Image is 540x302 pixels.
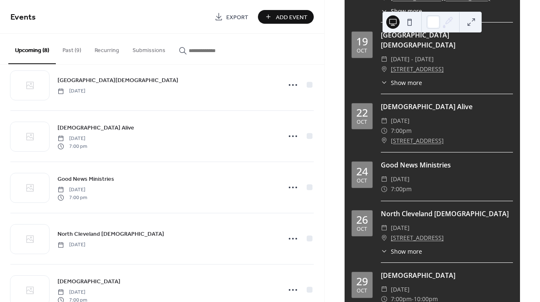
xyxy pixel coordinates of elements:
[381,7,387,15] div: ​
[381,247,387,256] div: ​
[391,78,422,87] span: Show more
[357,48,367,54] div: Oct
[381,160,513,170] div: Good News Ministries
[57,175,114,184] span: Good News Ministries
[381,285,387,295] div: ​
[57,135,87,142] span: [DATE]
[381,136,387,146] div: ​
[57,229,164,239] a: North Cleveland [DEMOGRAPHIC_DATA]
[381,102,513,112] div: [DEMOGRAPHIC_DATA] Alive
[57,142,87,150] span: 7:00 pm
[381,233,387,243] div: ​
[381,116,387,126] div: ​
[208,10,255,24] a: Export
[57,123,134,132] a: [DEMOGRAPHIC_DATA] Alive
[381,174,387,184] div: ​
[381,184,387,194] div: ​
[57,230,164,239] span: North Cleveland [DEMOGRAPHIC_DATA]
[57,124,134,132] span: [DEMOGRAPHIC_DATA] Alive
[381,126,387,136] div: ​
[391,7,422,15] span: Show more
[381,247,422,256] button: ​Show more
[356,215,368,225] div: 26
[8,34,56,64] button: Upcoming (8)
[357,120,367,125] div: Oct
[357,288,367,294] div: Oct
[381,223,387,233] div: ​
[57,194,87,201] span: 7:00 pm
[258,10,314,24] button: Add Event
[391,247,422,256] span: Show more
[57,87,85,95] span: [DATE]
[391,116,410,126] span: [DATE]
[356,276,368,287] div: 29
[381,209,513,219] div: North Cleveland [DEMOGRAPHIC_DATA]
[391,285,410,295] span: [DATE]
[356,166,368,177] div: 24
[381,270,513,280] div: [DEMOGRAPHIC_DATA]
[10,9,36,25] span: Events
[391,233,444,243] a: [STREET_ADDRESS]
[57,75,178,85] a: [GEOGRAPHIC_DATA][DEMOGRAPHIC_DATA]
[57,289,87,296] span: [DATE]
[381,54,387,64] div: ​
[381,78,422,87] button: ​Show more
[391,126,412,136] span: 7:00pm
[57,76,178,85] span: [GEOGRAPHIC_DATA][DEMOGRAPHIC_DATA]
[57,186,87,194] span: [DATE]
[357,178,367,184] div: Oct
[391,174,410,184] span: [DATE]
[356,107,368,118] div: 22
[391,64,444,74] a: [STREET_ADDRESS]
[356,36,368,47] div: 19
[56,34,88,63] button: Past (9)
[88,34,126,63] button: Recurring
[57,277,120,286] a: [DEMOGRAPHIC_DATA]
[276,13,307,22] span: Add Event
[226,13,248,22] span: Export
[391,54,434,64] span: [DATE] - [DATE]
[381,30,513,50] div: [GEOGRAPHIC_DATA][DEMOGRAPHIC_DATA]
[57,241,85,249] span: [DATE]
[381,78,387,87] div: ​
[391,136,444,146] a: [STREET_ADDRESS]
[381,64,387,74] div: ​
[57,174,114,184] a: Good News Ministries
[391,223,410,233] span: [DATE]
[126,34,172,63] button: Submissions
[381,7,422,15] button: ​Show more
[391,184,412,194] span: 7:00pm
[357,227,367,232] div: Oct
